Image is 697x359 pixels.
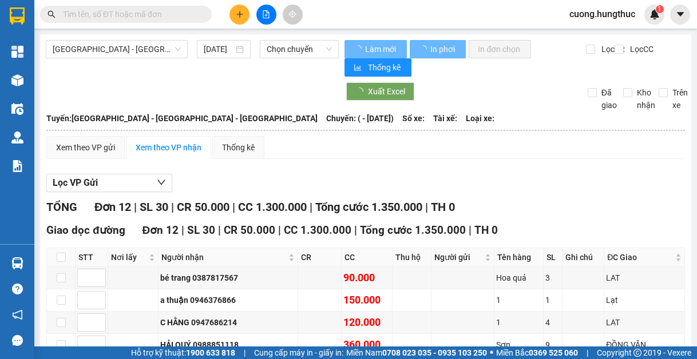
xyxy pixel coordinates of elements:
sup: 1 [656,5,664,13]
div: 360.000 [343,337,390,353]
div: LAT [606,272,683,284]
span: | [244,346,245,359]
span: In phơi [430,43,457,55]
span: ĐC Giao [607,251,673,264]
span: Thống kê [368,61,402,74]
b: Tuyến: [GEOGRAPHIC_DATA] - [GEOGRAPHIC_DATA] - [GEOGRAPHIC_DATA] [46,114,318,123]
span: Kho nhận [632,86,660,111]
span: aim [288,10,296,18]
span: Tổng cước 1.350.000 [360,224,466,237]
div: HẢI QUÝ 0988851118 [160,338,296,351]
span: Chuyến: ( - [DATE]) [326,112,394,125]
span: Loại xe: [466,112,494,125]
div: a thuận 0946376866 [160,294,296,306]
span: Lọc VP Gửi [53,175,98,190]
div: 1 [545,294,560,306]
span: 1 [658,5,662,13]
img: icon-new-feature [650,9,660,19]
span: Bắc Ninh - Hà Nội - Tân Kỳ [53,41,181,58]
span: Người nhận [161,251,286,264]
div: 9 [545,338,560,351]
span: | [134,200,137,214]
button: Lọc VP Gửi [46,174,172,192]
strong: 0708 023 035 - 0935 103 250 [382,348,487,357]
div: Xem theo VP gửi [56,141,115,154]
span: | [469,224,472,237]
th: STT [76,248,108,267]
span: Trên xe [668,86,692,111]
th: Ghi chú [563,248,604,267]
div: 120.000 [343,314,390,330]
span: | [425,200,428,214]
span: cuong.hungthuc [560,7,644,21]
span: | [278,224,281,237]
span: CC 1.300.000 [284,224,351,237]
span: Tài xế: [433,112,457,125]
span: Đơn 12 [94,200,131,214]
span: Tổng cước 1.350.000 [315,200,422,214]
span: TH 0 [474,224,498,237]
span: Xuất Excel [368,85,405,98]
span: Đơn 12 [142,224,179,237]
button: Xuất Excel [346,82,414,101]
div: Xem theo VP nhận [136,141,201,154]
button: Làm mới [344,40,407,58]
span: | [310,200,312,214]
img: warehouse-icon [11,257,23,269]
div: Sơn [496,338,541,351]
input: 14/08/2025 [204,43,233,55]
span: loading [355,87,368,95]
span: Hỗ trợ kỹ thuật: [131,346,235,359]
span: Đã giao [597,86,621,111]
span: search [47,10,56,18]
th: Thu hộ [393,248,431,267]
div: bé trang 0387817567 [160,272,296,284]
span: | [587,346,588,359]
div: Lạt [606,294,683,306]
div: 3 [545,272,560,284]
div: 150.000 [343,292,390,308]
span: caret-down [675,9,686,19]
img: dashboard-icon [11,46,23,58]
span: down [157,178,166,187]
button: aim [283,5,303,25]
span: | [218,224,221,237]
span: loading [354,45,363,53]
div: 90.000 [343,270,390,286]
div: Hoa quả [496,272,541,284]
span: TH 0 [431,200,455,214]
span: | [171,200,174,214]
strong: 1900 633 818 [186,348,235,357]
button: plus [229,5,250,25]
img: logo-vxr [10,7,25,25]
span: copyright [633,349,641,357]
input: Tìm tên, số ĐT hoặc mã đơn [63,8,198,21]
span: CR 50.000 [177,200,229,214]
button: caret-down [670,5,690,25]
span: bar-chart [354,63,363,73]
img: warehouse-icon [11,103,23,115]
div: ĐỒNG VĂN [606,338,683,351]
span: Làm mới [365,43,398,55]
span: Chọn chuyến [267,41,332,58]
span: file-add [262,10,270,18]
span: CR 50.000 [224,224,275,237]
button: In đơn chọn [469,40,531,58]
span: Người gửi [434,251,482,264]
span: Miền Nam [346,346,487,359]
button: bar-chartThống kê [344,58,411,77]
span: loading [419,45,429,53]
img: warehouse-icon [11,74,23,86]
span: Giao dọc đường [46,224,125,237]
span: ⚪️ [490,350,493,355]
th: Tên hàng [494,248,544,267]
div: LAT [606,316,683,329]
button: file-add [256,5,276,25]
div: Thống kê [222,141,255,154]
strong: 0369 525 060 [529,348,578,357]
th: SL [544,248,563,267]
div: 4 [545,316,560,329]
span: CC 1.300.000 [238,200,307,214]
span: Cung cấp máy in - giấy in: [254,346,343,359]
div: 1 [496,294,541,306]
